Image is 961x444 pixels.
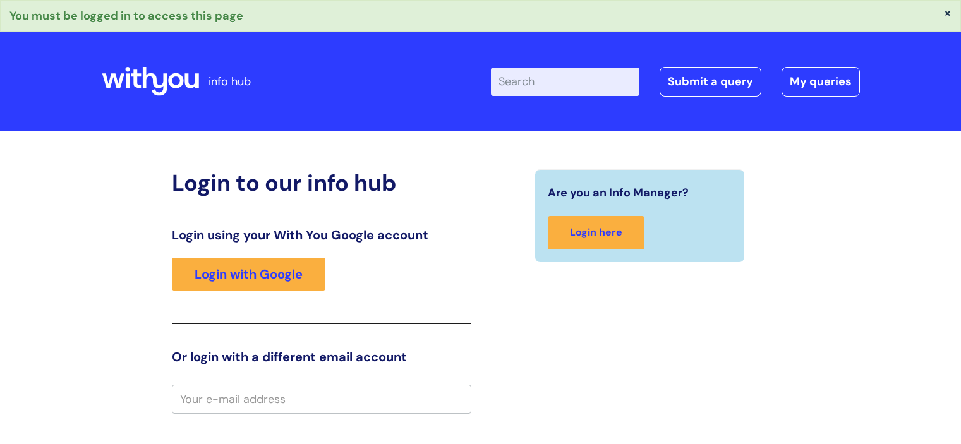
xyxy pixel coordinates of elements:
[491,68,639,95] input: Search
[209,71,251,92] p: info hub
[548,216,644,249] a: Login here
[172,349,471,364] h3: Or login with a different email account
[782,67,860,96] a: My queries
[944,7,952,18] button: ×
[172,169,471,196] h2: Login to our info hub
[660,67,761,96] a: Submit a query
[172,258,325,291] a: Login with Google
[548,183,689,203] span: Are you an Info Manager?
[172,385,471,414] input: Your e-mail address
[172,227,471,243] h3: Login using your With You Google account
